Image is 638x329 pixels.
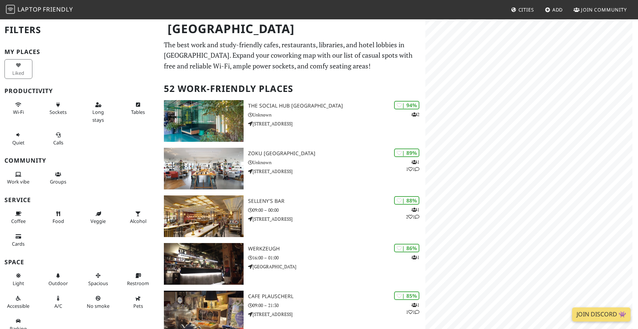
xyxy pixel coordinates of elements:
[159,100,425,142] a: The Social Hub Vienna | 94% 2 The Social Hub [GEOGRAPHIC_DATA] Unknown [STREET_ADDRESS]
[164,100,244,142] img: The Social Hub Vienna
[4,48,155,55] h3: My Places
[4,19,155,41] h2: Filters
[88,280,108,287] span: Spacious
[159,243,425,285] a: WerkzeugH | 86% 1 WerkzeugH 16:00 – 01:00 [GEOGRAPHIC_DATA]
[406,159,419,173] p: 1 1 1
[542,3,566,16] a: Add
[394,291,419,300] div: | 85%
[248,111,425,118] p: Unknown
[4,208,32,227] button: Coffee
[248,302,425,309] p: 09:00 – 21:30
[248,254,425,261] p: 16:00 – 01:00
[394,244,419,252] div: | 86%
[44,168,72,188] button: Groups
[4,129,32,148] button: Quiet
[406,301,419,316] p: 1 1 1
[248,293,425,300] h3: Cafe Plauscherl
[248,207,425,214] p: 09:00 – 00:00
[4,292,32,312] button: Accessible
[84,208,112,227] button: Veggie
[44,99,72,118] button: Sockets
[50,178,66,185] span: Group tables
[43,5,73,13] span: Friendly
[164,195,244,237] img: SELLENY'S Bar
[54,303,62,309] span: Air conditioned
[124,208,152,227] button: Alcohol
[6,3,73,16] a: LaptopFriendly LaptopFriendly
[13,109,24,115] span: Stable Wi-Fi
[162,19,424,39] h1: [GEOGRAPHIC_DATA]
[44,292,72,312] button: A/C
[248,215,425,223] p: [STREET_ADDRESS]
[248,103,425,109] h3: The Social Hub [GEOGRAPHIC_DATA]
[248,246,425,252] h3: WerkzeugH
[53,139,63,146] span: Video/audio calls
[6,5,15,14] img: LaptopFriendly
[130,218,146,224] span: Alcohol
[159,195,425,237] a: SELLENY'S Bar | 88% 121 SELLENY'S Bar 09:00 – 00:00 [STREET_ADDRESS]
[44,269,72,289] button: Outdoor
[412,254,419,261] p: 1
[159,148,425,189] a: Zoku Vienna | 89% 111 Zoku [GEOGRAPHIC_DATA] Unknown [STREET_ADDRESS]
[552,6,563,13] span: Add
[7,303,29,309] span: Accessible
[7,178,29,185] span: People working
[131,109,145,115] span: Work-friendly tables
[164,77,421,100] h2: 52 Work-Friendly Places
[4,259,155,266] h3: Space
[394,101,419,109] div: | 94%
[164,243,244,285] img: WerkzeugH
[164,39,421,71] p: The best work and study-friendly cafes, restaurants, libraries, and hotel lobbies in [GEOGRAPHIC_...
[44,129,72,148] button: Calls
[124,99,152,118] button: Tables
[572,307,631,322] a: Join Discord 👾
[48,280,68,287] span: Outdoor area
[133,303,143,309] span: Pet friendly
[12,240,25,247] span: Credit cards
[13,280,24,287] span: Natural light
[571,3,630,16] a: Join Community
[248,198,425,204] h3: SELLENY'S Bar
[84,269,112,289] button: Spacious
[518,6,534,13] span: Cities
[11,218,26,224] span: Coffee
[248,263,425,270] p: [GEOGRAPHIC_DATA]
[92,109,104,123] span: Long stays
[4,230,32,250] button: Cards
[127,280,149,287] span: Restroom
[248,159,425,166] p: Unknown
[53,218,64,224] span: Food
[44,208,72,227] button: Food
[406,206,419,220] p: 1 2 1
[248,311,425,318] p: [STREET_ADDRESS]
[50,109,67,115] span: Power sockets
[581,6,627,13] span: Join Community
[87,303,109,309] span: Smoke free
[4,168,32,188] button: Work vibe
[84,292,112,312] button: No smoke
[4,99,32,118] button: Wi-Fi
[248,150,425,157] h3: Zoku [GEOGRAPHIC_DATA]
[164,148,244,189] img: Zoku Vienna
[4,197,155,204] h3: Service
[124,269,152,289] button: Restroom
[248,168,425,175] p: [STREET_ADDRESS]
[91,218,106,224] span: Veggie
[84,99,112,126] button: Long stays
[124,292,152,312] button: Pets
[18,5,42,13] span: Laptop
[4,87,155,95] h3: Productivity
[394,148,419,157] div: | 89%
[248,120,425,127] p: [STREET_ADDRESS]
[4,269,32,289] button: Light
[412,111,419,118] p: 2
[12,139,25,146] span: Quiet
[508,3,537,16] a: Cities
[394,196,419,205] div: | 88%
[4,157,155,164] h3: Community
